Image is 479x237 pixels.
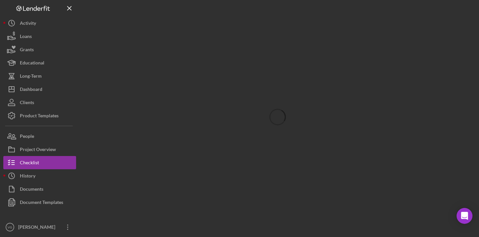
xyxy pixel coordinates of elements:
[20,143,56,158] div: Project Overview
[20,109,59,124] div: Product Templates
[17,220,60,235] div: [PERSON_NAME]
[3,69,76,83] button: Long-Term
[20,69,42,84] div: Long-Term
[3,169,76,182] button: History
[3,196,76,209] button: Document Templates
[3,17,76,30] button: Activity
[3,220,76,234] button: VG[PERSON_NAME]
[3,130,76,143] button: People
[3,30,76,43] button: Loans
[8,225,12,229] text: VG
[20,182,43,197] div: Documents
[3,182,76,196] button: Documents
[3,109,76,122] button: Product Templates
[457,208,472,224] div: Open Intercom Messenger
[20,56,44,71] div: Educational
[20,156,39,171] div: Checklist
[3,96,76,109] button: Clients
[20,17,36,31] div: Activity
[3,156,76,169] button: Checklist
[3,143,76,156] button: Project Overview
[20,83,42,98] div: Dashboard
[3,43,76,56] button: Grants
[20,196,63,211] div: Document Templates
[20,169,35,184] div: History
[3,83,76,96] button: Dashboard
[20,30,32,45] div: Loans
[20,96,34,111] div: Clients
[3,56,76,69] button: Educational
[20,43,34,58] div: Grants
[20,130,34,144] div: People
